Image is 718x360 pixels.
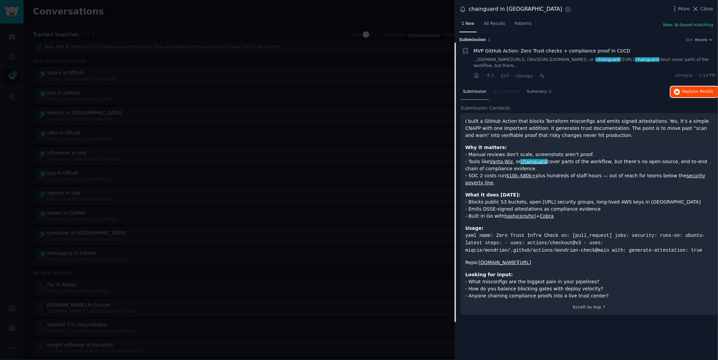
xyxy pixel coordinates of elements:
a: hashicorp/hcl [504,213,536,219]
a: chainguard [521,159,547,164]
a: Vanta [490,159,503,164]
a: [DOMAIN_NAME][URL] [479,260,531,265]
span: · [511,72,513,79]
span: · [535,72,537,79]
div: Scroll to top ↑ [465,304,713,311]
code: yaml name: Zero Trust Infra Check on: [pull_request] jobs: security: runs-on: ubuntu-latest steps... [465,233,705,253]
strong: Looking for input: [465,272,513,277]
span: 1 New [462,21,474,27]
span: chainguard [635,57,659,62]
a: Wiz [505,159,513,164]
span: Reply [682,89,713,95]
button: New: AI-based matching [663,22,713,28]
span: u/miqcie [675,73,693,79]
strong: Why it matters: [465,145,507,150]
span: Patterns [515,21,532,27]
strong: Usage: [465,225,483,231]
span: Summary [527,89,547,95]
span: More [678,5,690,12]
span: chainguard [596,57,620,62]
span: r/devops [515,74,533,78]
span: Close [701,5,713,12]
span: Submission [463,89,487,95]
span: · [497,72,498,79]
strong: What it does [DATE]: [465,192,520,197]
span: 1 [488,38,491,42]
p: - Manual reviews don’t scale, screenshots aren’t proof. - Tools like , , or cover parts of the wo... [465,144,713,186]
a: $10k–$80k+ [506,173,536,178]
a: MVP GitHub Action: Zero Trust checks + compliance proof in CI/CD [474,47,630,55]
p: Repo: [465,259,713,266]
span: · [695,73,697,79]
a: Patterns [512,19,534,32]
span: 0 [500,73,509,79]
a: All Results [481,19,507,32]
span: Recent [695,37,707,42]
a: 1 New [459,19,477,32]
span: All Results [484,21,505,27]
a: security poverty line [465,173,705,185]
span: on Reddit [694,89,713,94]
button: More [671,5,690,12]
span: Submission Contents [461,105,510,112]
span: 1:14 PM [699,73,716,79]
span: Submission [459,37,486,43]
span: 2 [485,73,494,79]
a: ...[DOMAIN_NAME][URL]), [Wiz]([URL][DOMAIN_NAME]), or [chainguard]([URL].chainguard.dev/) cover p... [474,57,716,69]
button: Replyon Reddit [671,86,718,97]
p: - Blocks public S3 buckets, open [URL] security groups, long-lived AWS keys in [GEOGRAPHIC_DATA] ... [465,191,713,220]
div: Sort [686,37,693,42]
button: Close [692,5,713,12]
a: Cobra [540,213,554,219]
span: · [482,72,483,79]
p: - What misconfigs are the biggest pain in your pipelines? - How do you balance blocking gates wit... [465,271,713,299]
p: I built a GitHub Action that blocks Terraform misconfigs and emits signed attestations. Yes, it’s... [465,118,713,139]
span: chainguard [520,159,548,164]
button: Recent [695,37,713,42]
div: chainguard in [GEOGRAPHIC_DATA] [469,5,562,13]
